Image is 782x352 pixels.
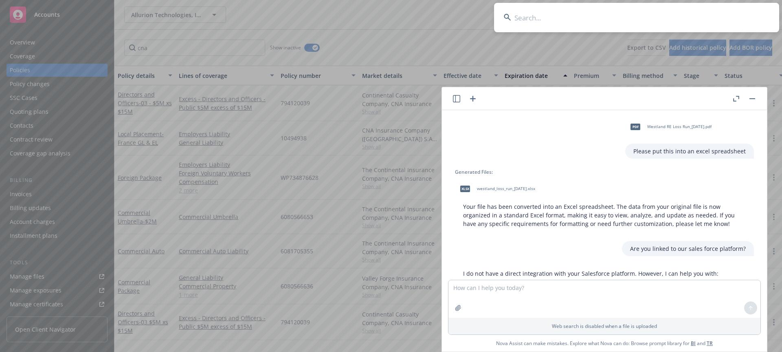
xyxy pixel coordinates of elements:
[707,340,713,347] a: TR
[647,124,712,129] span: Westland RE Loss Run_[DATE].pdf
[625,117,713,137] div: pdfWestland RE Loss Run_[DATE].pdf
[630,124,640,130] span: pdf
[460,186,470,192] span: xlsx
[477,186,535,191] span: westland_loss_run_[DATE].xlsx
[455,168,754,175] div: Generated Files:
[494,3,779,32] input: Search...
[633,147,746,155] p: Please put this into an excel spreadsheet
[463,202,746,228] p: Your file has been converted into an Excel spreadsheet. The data from your original file is now o...
[455,179,537,199] div: xlsxwestland_loss_run_[DATE].xlsx
[463,269,746,278] p: I do not have a direct integration with your Salesforce platform. However, I can help you with:
[453,323,756,330] p: Web search is disabled when a file is uploaded
[630,244,746,253] p: Are you linked to our sales force platform?
[445,335,764,352] span: Nova Assist can make mistakes. Explore what Nova can do: Browse prompt library for and
[691,340,696,347] a: BI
